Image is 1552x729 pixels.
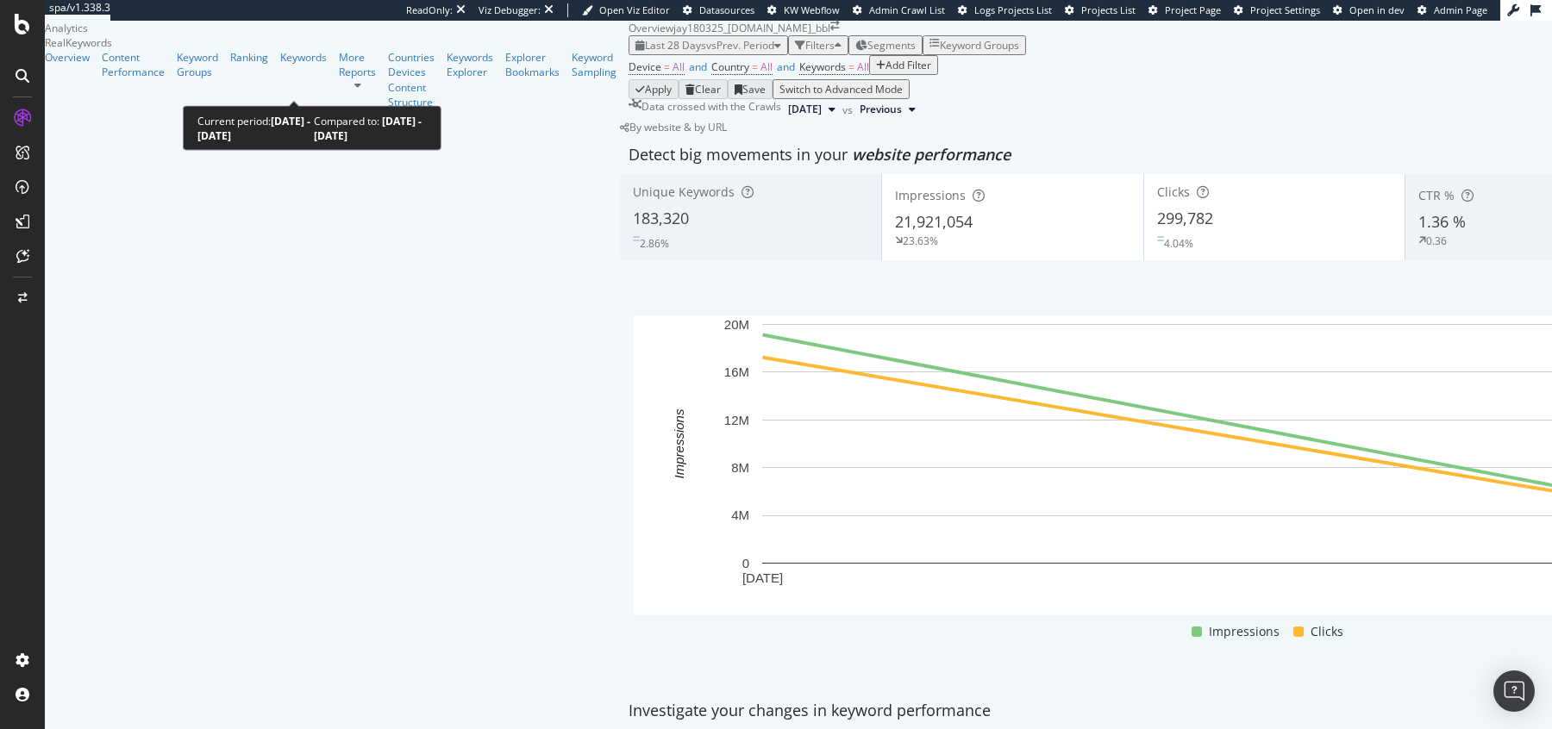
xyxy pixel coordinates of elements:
text: 12M [724,413,749,427]
a: Structure [388,95,435,109]
div: Viz Debugger: [479,3,541,17]
a: Keyword Groups [177,50,218,79]
a: Project Page [1148,3,1221,17]
div: RealKeywords [45,35,629,50]
span: and [689,59,707,74]
span: Clicks [1157,184,1190,200]
span: Clicks [1311,621,1343,642]
div: Add Filter [886,58,931,72]
span: KW Webflow [784,3,840,16]
div: Analytics [45,21,629,35]
text: 0 [742,556,749,570]
a: Admin Crawl List [853,3,945,17]
span: Keywords [799,59,846,74]
span: Unique Keywords [633,184,735,200]
text: Impressions [672,408,686,478]
button: Add Filter [869,55,938,75]
a: Admin Page [1417,3,1487,17]
span: = [848,59,854,74]
div: 0.36 [1426,234,1447,248]
button: Apply [629,79,679,99]
text: 8M [731,460,749,475]
button: Last 28 DaysvsPrev. Period [629,35,788,55]
span: All [760,59,773,74]
button: Keyword Groups [923,35,1026,55]
a: Countries [388,50,435,65]
a: Content [388,80,435,95]
span: 2025 Jul. 18th [788,102,822,117]
button: Clear [679,79,728,99]
span: 1.36 % [1418,211,1466,232]
a: Logs Projects List [958,3,1052,17]
span: Device [629,59,661,74]
span: Open Viz Editor [599,3,670,16]
a: Projects List [1065,3,1136,17]
div: Clear [695,82,721,97]
span: Impressions [895,187,966,203]
text: 20M [724,317,749,332]
div: 4.04% [1164,236,1193,251]
b: [DATE] - [DATE] [314,114,422,143]
div: Compared to: [314,114,427,143]
b: [DATE] - [DATE] [197,114,310,143]
button: Switch to Advanced Mode [773,79,910,99]
div: Save [742,82,766,97]
span: 183,320 [633,208,689,228]
div: Open Intercom Messenger [1493,670,1535,712]
div: arrow-right-arrow-left [830,21,840,31]
a: More Reports [339,50,376,79]
span: vs Prev. Period [706,38,774,53]
span: Country [711,59,749,74]
div: Filters [805,38,835,53]
button: Filters [788,35,848,55]
div: Keyword Groups [940,38,1019,53]
div: Data crossed with the Crawls [641,99,781,120]
a: Keywords [280,50,327,65]
text: [DATE] [742,570,783,585]
span: Segments [867,38,916,53]
a: Overview [45,50,90,65]
span: = [752,59,758,74]
span: and [777,59,795,74]
div: Overview [629,21,673,35]
span: website performance [852,144,1011,165]
span: Logs Projects List [974,3,1052,16]
span: Last 28 Days [645,38,706,53]
span: All [857,59,869,74]
a: Keyword Sampling [572,50,616,79]
div: Apply [645,82,672,97]
a: Open in dev [1333,3,1405,17]
span: Admin Crawl List [869,3,945,16]
span: 21,921,054 [895,211,973,232]
button: [DATE] [781,99,842,120]
text: 16M [724,364,749,379]
button: Previous [853,99,923,120]
button: Save [728,79,773,99]
a: Explorer Bookmarks [505,50,560,79]
div: Ranking [230,50,268,65]
span: Project Page [1165,3,1221,16]
span: Open in dev [1349,3,1405,16]
a: Project Settings [1234,3,1320,17]
img: Equal [633,236,640,241]
span: CTR % [1418,187,1455,203]
div: 2.86% [640,236,669,251]
a: Content Performance [102,50,165,79]
div: Current period: [197,114,314,143]
span: Datasources [699,3,754,16]
div: legacy label [620,120,727,134]
text: 4M [731,508,749,523]
a: KW Webflow [767,3,840,17]
a: Devices [388,65,435,79]
span: By website & by URL [629,120,727,134]
a: Datasources [683,3,754,17]
span: Projects List [1081,3,1136,16]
